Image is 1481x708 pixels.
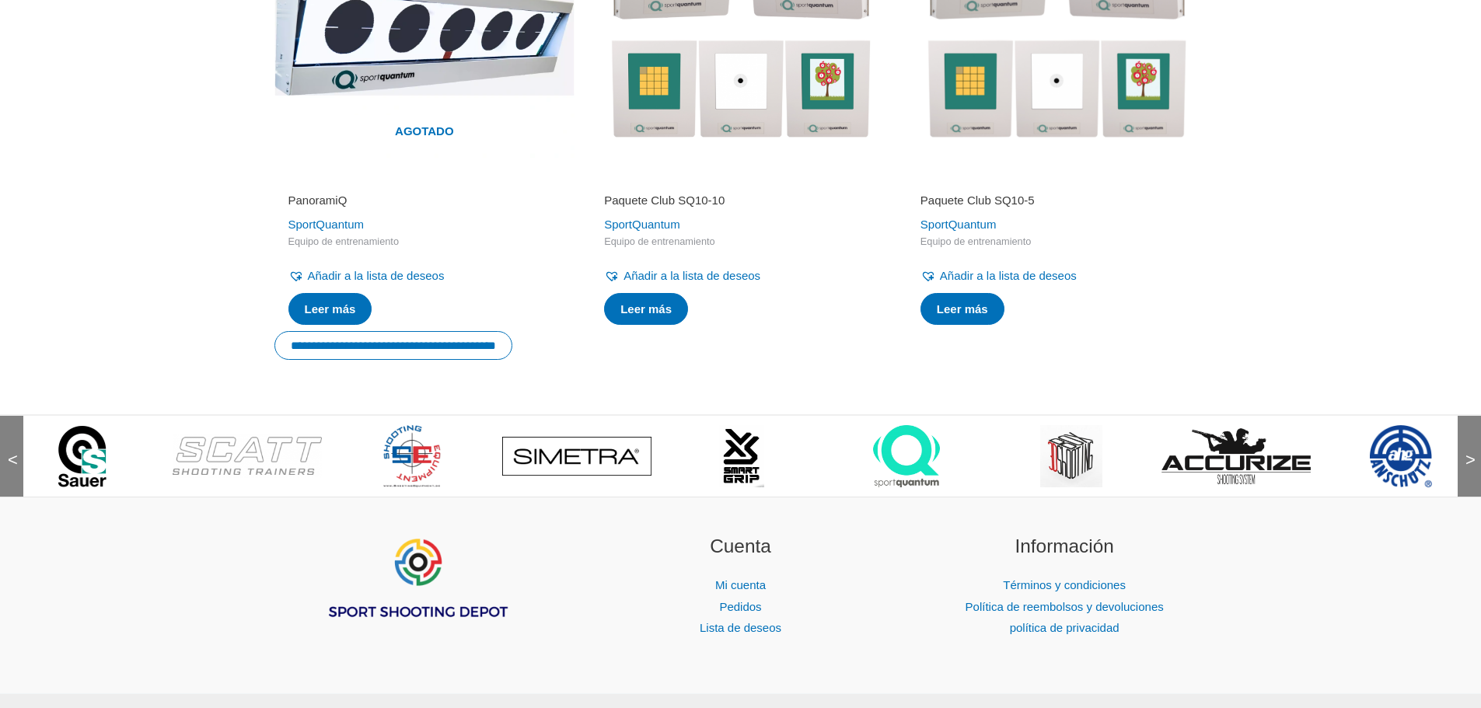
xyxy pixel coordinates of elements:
font: Información [1015,535,1114,556]
a: Añadir a la lista de deseos [604,265,760,287]
a: Mi cuenta [715,578,766,591]
font: Leer más [305,302,356,316]
iframe: Reseñas de clientes proporcionadas por Trustpilot [288,171,561,190]
a: Términos y condiciones [1003,578,1126,591]
font: Equipo de entrenamiento [920,235,1031,247]
font: Añadir a la lista de deseos [940,269,1077,282]
font: Añadir a la lista de deseos [308,269,445,282]
iframe: Reseñas de clientes proporcionadas por Trustpilot [604,171,877,190]
a: Pedidos [719,600,761,613]
font: Cuenta [710,535,771,556]
aside: Widget de pie de página 1 [274,532,560,658]
font: Paquete Club SQ10-5 [920,194,1035,207]
font: Leer más [937,302,988,316]
a: Paquete Club SQ10-5 [920,193,1193,214]
font: Agotado [395,124,454,138]
a: política de privacidad [1010,621,1119,634]
iframe: Reseñas de clientes proporcionadas por Trustpilot [920,171,1193,190]
a: Política de reembolsos y devoluciones [966,600,1164,613]
a: Más información sobre el «Paquete Club SQ10-5» [920,293,1004,326]
font: Leer más [620,302,672,316]
a: SportQuantum [920,218,997,231]
a: Añadir a la lista de deseos [288,265,445,287]
font: Equipo de entrenamiento [604,235,714,247]
nav: Cuenta [598,574,883,640]
a: Añadir a la lista de deseos [920,265,1077,287]
nav: Información [922,574,1207,640]
aside: Widget de pie de página 2 [598,532,883,639]
a: Más información sobre el «Paquete Club SQ10-10» [604,293,688,326]
a: Lista de deseos [700,621,781,634]
font: Equipo de entrenamiento [288,235,399,247]
a: SportQuantum [288,218,365,231]
font: PanoramiQ [288,194,348,207]
aside: Widget de pie de página 3 [922,532,1207,639]
a: SportQuantum [604,218,680,231]
font: Añadir a la lista de deseos [623,269,760,282]
a: PanoramiQ [288,193,561,214]
font: > [1465,450,1476,469]
font: Paquete Club SQ10-10 [604,194,725,207]
a: Paquete Club SQ10-10 [604,193,877,214]
font: < [8,450,18,469]
a: Lea más sobre “PanoramiQ” [288,293,372,326]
